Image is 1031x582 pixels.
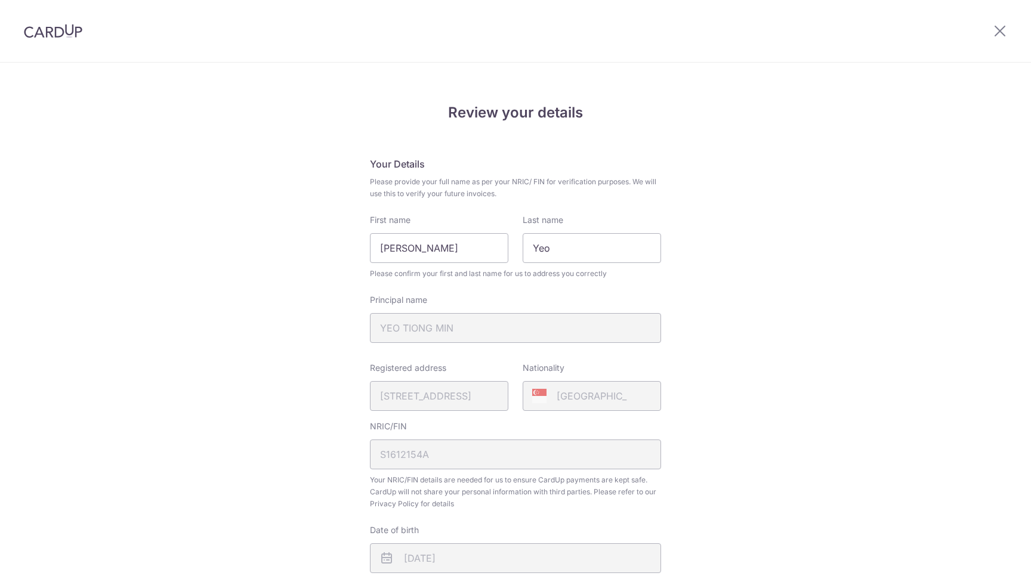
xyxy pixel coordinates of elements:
[523,214,563,226] label: Last name
[370,157,661,171] h5: Your Details
[370,474,661,510] span: Your NRIC/FIN details are needed for us to ensure CardUp payments are kept safe. CardUp will not ...
[370,294,427,306] label: Principal name
[370,420,407,432] label: NRIC/FIN
[370,176,661,200] span: Please provide your full name as per your NRIC/ FIN for verification purposes. We will use this t...
[523,233,661,263] input: Last name
[370,214,410,226] label: First name
[370,362,446,374] label: Registered address
[24,24,82,38] img: CardUp
[523,362,564,374] label: Nationality
[370,268,661,280] span: Please confirm your first and last name for us to address you correctly
[370,524,419,536] label: Date of birth
[370,233,508,263] input: First Name
[370,102,661,123] h4: Review your details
